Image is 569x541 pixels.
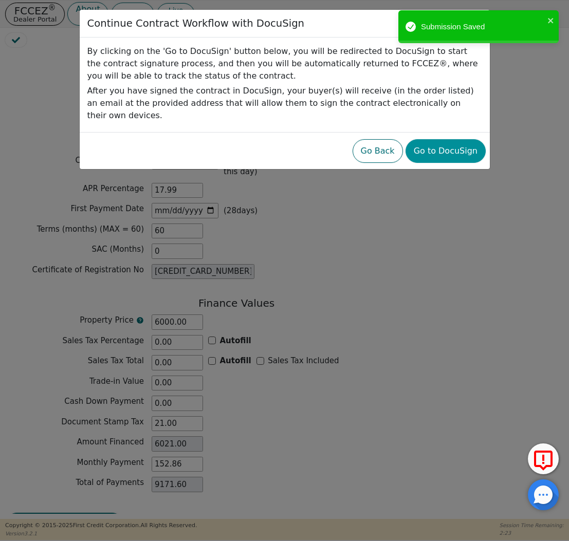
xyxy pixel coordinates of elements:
button: Report Error to FCC [528,443,559,474]
div: Submission Saved [421,21,544,33]
h3: Continue Contract Workflow with DocuSign [87,17,305,30]
button: close [547,14,555,26]
button: Go to DocuSign [406,139,486,163]
p: After you have signed the contract in DocuSign, your buyer(s) will receive (in the order listed) ... [87,85,482,122]
p: By clicking on the 'Go to DocuSign' button below, you will be redirected to DocuSign to start the... [87,45,482,82]
button: Go Back [353,139,403,163]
